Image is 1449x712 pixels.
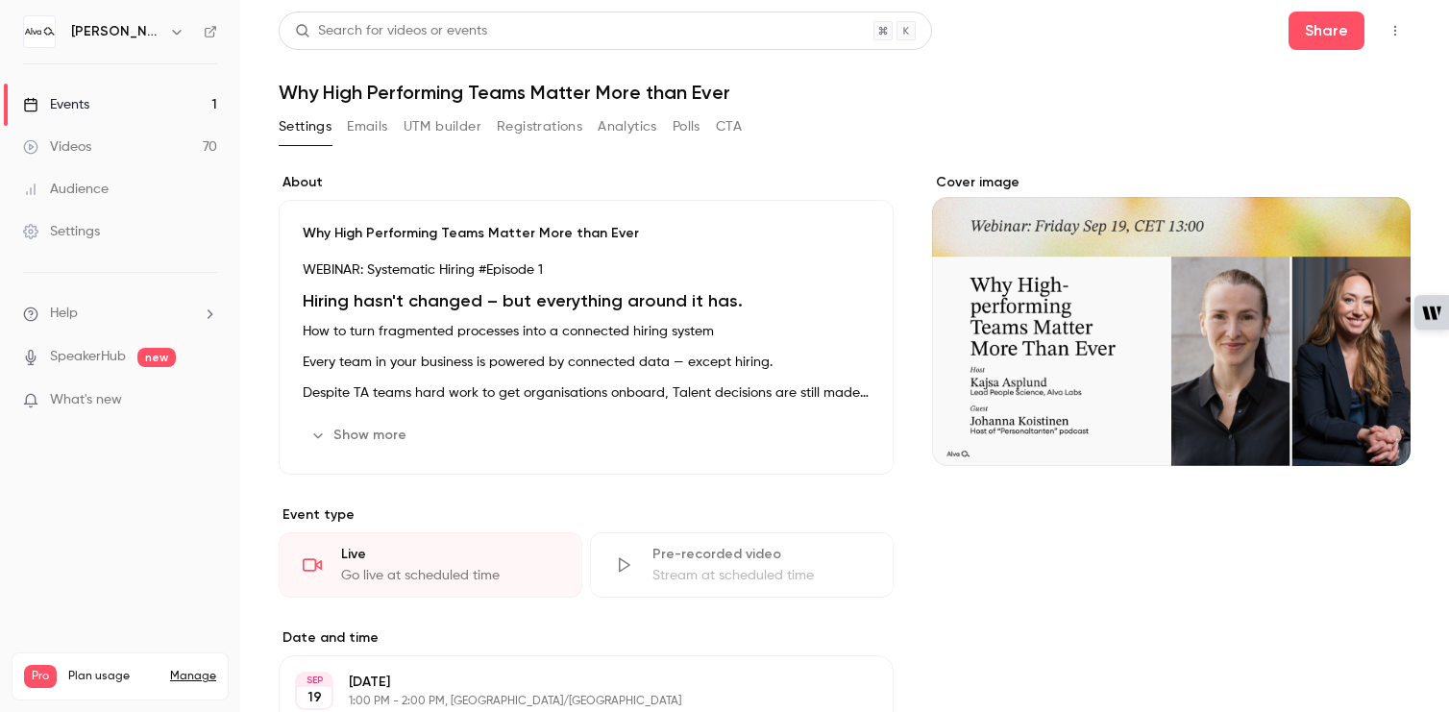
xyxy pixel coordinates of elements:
img: Alva Labs [24,16,55,47]
button: Emails [347,111,387,142]
button: Registrations [497,111,582,142]
p: WEBINAR: Systematic Hiring #Episode 1 [303,258,870,282]
div: Events [23,95,89,114]
span: Help [50,304,78,324]
div: SEP [297,674,332,687]
p: [DATE] [349,673,792,692]
h1: Hiring hasn't changed – but everything around it has. [303,289,870,312]
button: Show more [303,420,418,451]
a: Manage [170,669,216,684]
div: Live [341,545,558,564]
iframe: Noticeable Trigger [194,392,217,409]
div: Pre-recorded videoStream at scheduled time [590,532,894,598]
button: CTA [716,111,742,142]
p: 1:00 PM - 2:00 PM, [GEOGRAPHIC_DATA]/[GEOGRAPHIC_DATA] [349,694,792,709]
div: Stream at scheduled time [652,566,870,585]
div: Go live at scheduled time [341,566,558,585]
div: Pre-recorded video [652,545,870,564]
button: Polls [673,111,700,142]
div: Settings [23,222,100,241]
span: new [137,348,176,367]
p: Why High Performing Teams Matter More than Ever [303,224,870,243]
p: 19 [307,688,322,707]
button: Share [1289,12,1364,50]
label: Cover image [932,173,1411,192]
div: Audience [23,180,109,199]
p: How to turn fragmented processes into a connected hiring system [303,320,870,343]
section: Cover image [932,173,1411,466]
p: Despite TA teams hard work to get organisations onboard, Talent decisions are still made through ... [303,381,870,405]
li: help-dropdown-opener [23,304,217,324]
button: Settings [279,111,332,142]
h1: Why High Performing Teams Matter More than Ever [279,81,1411,104]
label: About [279,173,894,192]
a: SpeakerHub [50,347,126,367]
div: Search for videos or events [295,21,487,41]
span: Plan usage [68,669,159,684]
div: Videos [23,137,91,157]
button: Analytics [598,111,657,142]
button: UTM builder [404,111,481,142]
h6: [PERSON_NAME] Labs [71,22,161,41]
label: Date and time [279,628,894,648]
span: Pro [24,665,57,688]
span: What's new [50,390,122,410]
p: Every team in your business is powered by connected data — except hiring. [303,351,870,374]
p: Event type [279,505,894,525]
div: LiveGo live at scheduled time [279,532,582,598]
